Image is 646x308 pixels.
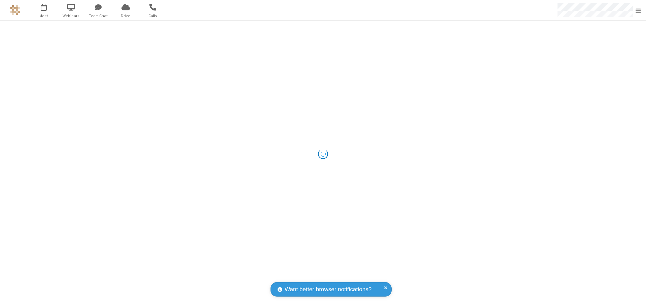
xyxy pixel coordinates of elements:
[59,13,84,19] span: Webinars
[140,13,166,19] span: Calls
[31,13,57,19] span: Meet
[10,5,20,15] img: QA Selenium DO NOT DELETE OR CHANGE
[285,285,371,294] span: Want better browser notifications?
[86,13,111,19] span: Team Chat
[113,13,138,19] span: Drive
